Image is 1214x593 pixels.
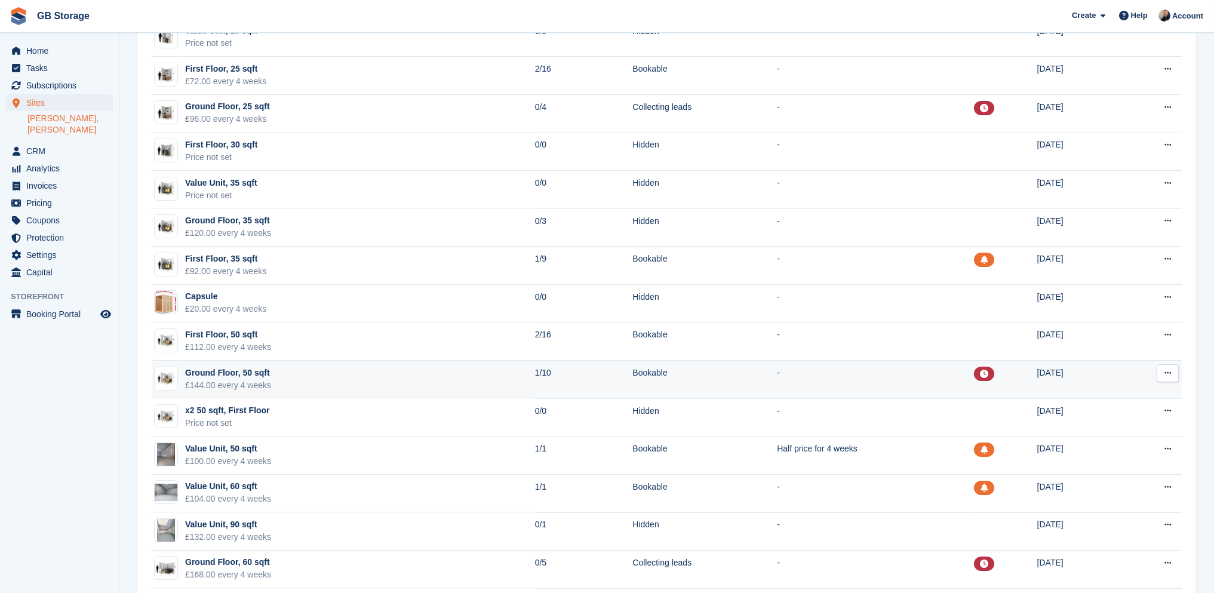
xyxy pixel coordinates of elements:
a: menu [6,247,113,263]
td: - [777,551,973,589]
td: [DATE] [1037,171,1121,209]
td: 0/0 [535,19,633,57]
td: 1/9 [535,247,633,285]
div: Capsule [185,290,266,303]
td: [DATE] [1037,475,1121,513]
span: Invoices [26,177,98,194]
td: 0/0 [535,285,633,323]
span: Coupons [26,212,98,229]
div: First Floor, 35 sqft [185,253,266,265]
img: Karl Walker [1158,10,1170,21]
td: [DATE] [1037,512,1121,551]
td: Hidden [632,19,777,57]
td: Bookable [632,475,777,513]
div: Price not set [185,37,257,50]
div: Price not set [185,417,270,429]
img: 30-sqft-unit.jpg [155,142,177,159]
td: - [777,19,973,57]
img: A02%20(60%20sqft).jpg [155,484,177,501]
td: - [777,247,973,285]
td: - [777,398,973,437]
td: 1/1 [535,437,633,475]
a: menu [6,229,113,246]
img: 25-sqft-unit.jpg [155,104,177,121]
div: £96.00 every 4 weeks [185,113,270,125]
td: [DATE] [1037,551,1121,589]
div: Value Unit, 35 sqft [185,177,257,189]
td: [DATE] [1037,285,1121,323]
td: Hidden [632,208,777,247]
td: Bookable [632,247,777,285]
div: Value Unit, 60 sqft [185,480,271,493]
td: 0/4 [535,95,633,133]
img: 50-sqft-unit.jpg [155,370,177,387]
div: £168.00 every 4 weeks [185,569,271,581]
img: 35-sqft-unit.jpg [155,180,177,197]
td: Collecting leads [632,95,777,133]
img: A01%20(50%20sqft).jpg [157,443,175,466]
div: First Floor, 25 sqft [185,63,266,75]
td: 0/1 [535,512,633,551]
div: £100.00 every 4 weeks [185,455,271,468]
img: 35-sqft-unit.jpg [155,256,177,273]
td: [DATE] [1037,247,1121,285]
td: [DATE] [1037,398,1121,437]
span: CRM [26,143,98,159]
td: - [777,361,973,399]
a: menu [6,195,113,211]
img: 50-sqft-unit.jpg [155,408,177,425]
td: - [777,475,973,513]
td: 2/16 [535,57,633,95]
td: 0/0 [535,398,633,437]
div: Ground Floor, 60 sqft [185,556,271,569]
td: Bookable [632,57,777,95]
div: Value Unit, 50 sqft [185,443,271,455]
td: [DATE] [1037,95,1121,133]
div: £144.00 every 4 weeks [185,379,271,392]
td: - [777,322,973,361]
span: Home [26,42,98,59]
td: [DATE] [1037,361,1121,399]
td: [DATE] [1037,57,1121,95]
img: A07%20(90%20sqft).jpg [157,518,175,542]
div: £112.00 every 4 weeks [185,341,271,354]
span: Sites [26,94,98,111]
td: [DATE] [1037,437,1121,475]
img: 35-sqft-unit.jpg [155,218,177,235]
td: 0/5 [535,551,633,589]
img: 25-sqft-unit.jpg [155,66,177,84]
div: First Floor, 30 sqft [185,139,257,151]
a: menu [6,60,113,76]
td: Collecting leads [632,551,777,589]
td: Bookable [632,322,777,361]
span: Capital [26,264,98,281]
td: 2/16 [535,322,633,361]
td: Hidden [632,512,777,551]
td: - [777,171,973,209]
div: £72.00 every 4 weeks [185,75,266,88]
div: £104.00 every 4 weeks [185,493,271,505]
a: GB Storage [32,6,94,26]
div: Ground Floor, 50 sqft [185,367,271,379]
div: First Floor, 50 sqft [185,328,271,341]
td: [DATE] [1037,322,1121,361]
img: 15-sqft-unit.jpg [155,28,177,45]
div: Ground Floor, 35 sqft [185,214,271,227]
span: Storefront [11,291,119,303]
div: £120.00 every 4 weeks [185,227,271,239]
a: menu [6,160,113,177]
span: Analytics [26,160,98,177]
a: menu [6,264,113,281]
td: Bookable [632,361,777,399]
div: £132.00 every 4 weeks [185,531,271,543]
div: £20.00 every 4 weeks [185,303,266,315]
div: Ground Floor, 25 sqft [185,100,270,113]
td: - [777,208,973,247]
a: Preview store [99,307,113,321]
a: menu [6,42,113,59]
span: Create [1072,10,1096,21]
img: 75-sqft-unit.jpg [155,560,177,577]
a: menu [6,77,113,94]
div: Price not set [185,151,257,164]
td: 0/3 [535,208,633,247]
